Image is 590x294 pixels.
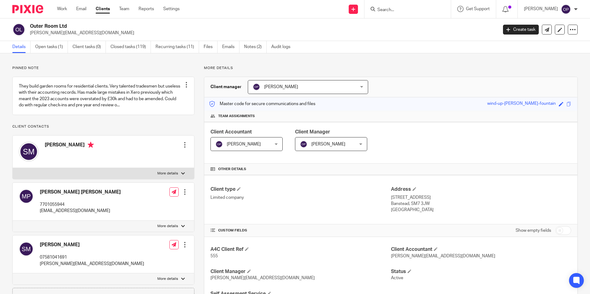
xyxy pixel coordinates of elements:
[377,7,432,13] input: Search
[218,114,255,119] span: Team assignments
[391,201,571,207] p: Banstead, SM7 3JW
[391,268,571,275] h4: Status
[30,30,494,36] p: [PERSON_NAME][EMAIL_ADDRESS][DOMAIN_NAME]
[391,246,571,253] h4: Client Accountant
[110,41,151,53] a: Closed tasks (119)
[210,84,242,90] h3: Client manager
[157,224,178,229] p: More details
[218,167,246,172] span: Other details
[311,142,345,146] span: [PERSON_NAME]
[57,6,67,12] a: Work
[12,66,194,71] p: Pinned note
[139,6,154,12] a: Reports
[204,66,578,71] p: More details
[524,6,558,12] p: [PERSON_NAME]
[210,194,391,201] p: Limited company
[516,227,551,234] label: Show empty fields
[19,242,34,256] img: svg%3E
[73,41,106,53] a: Client tasks (0)
[40,189,121,195] h4: [PERSON_NAME] [PERSON_NAME]
[19,142,39,161] img: svg%3E
[487,100,556,108] div: wind-up-[PERSON_NAME]-fountain
[253,83,260,91] img: svg%3E
[12,41,31,53] a: Details
[163,6,180,12] a: Settings
[76,6,86,12] a: Email
[157,171,178,176] p: More details
[210,186,391,193] h4: Client type
[40,208,121,214] p: [EMAIL_ADDRESS][DOMAIN_NAME]
[40,261,144,267] p: [PERSON_NAME][EMAIL_ADDRESS][DOMAIN_NAME]
[204,41,218,53] a: Files
[210,228,391,233] h4: CUSTOM FIELDS
[40,242,144,248] h4: [PERSON_NAME]
[391,186,571,193] h4: Address
[227,142,261,146] span: [PERSON_NAME]
[271,41,295,53] a: Audit logs
[119,6,129,12] a: Team
[45,142,94,149] h4: [PERSON_NAME]
[12,23,25,36] img: svg%3E
[30,23,401,30] h2: Outer Room Ltd
[222,41,239,53] a: Emails
[35,41,68,53] a: Open tasks (1)
[96,6,110,12] a: Clients
[561,4,571,14] img: svg%3E
[19,189,34,204] img: svg%3E
[503,25,539,35] a: Create task
[264,85,298,89] span: [PERSON_NAME]
[391,207,571,213] p: [GEOGRAPHIC_DATA]
[210,254,218,258] span: 555
[12,124,194,129] p: Client contacts
[215,141,223,148] img: svg%3E
[88,142,94,148] i: Primary
[156,41,199,53] a: Recurring tasks (11)
[391,194,571,201] p: [STREET_ADDRESS]
[391,276,403,280] span: Active
[295,129,330,134] span: Client Manager
[391,254,495,258] span: [PERSON_NAME][EMAIL_ADDRESS][DOMAIN_NAME]
[12,5,43,13] img: Pixie
[210,246,391,253] h4: A4C Client Ref
[244,41,267,53] a: Notes (2)
[157,276,178,281] p: More details
[40,202,121,208] p: 7701055944
[210,268,391,275] h4: Client Manager
[210,276,315,280] span: [PERSON_NAME][EMAIL_ADDRESS][DOMAIN_NAME]
[40,254,144,260] p: 07581041691
[209,101,315,107] p: Master code for secure communications and files
[466,7,490,11] span: Get Support
[300,141,307,148] img: svg%3E
[210,129,252,134] span: Client Accountant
